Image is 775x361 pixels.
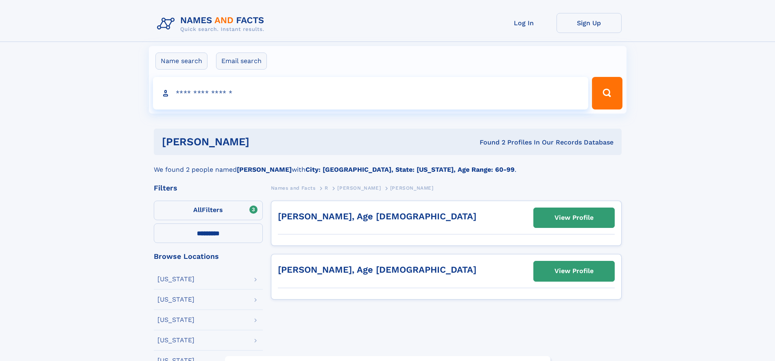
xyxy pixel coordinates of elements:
[491,13,557,33] a: Log In
[154,13,271,35] img: Logo Names and Facts
[154,253,263,260] div: Browse Locations
[557,13,622,33] a: Sign Up
[154,201,263,220] label: Filters
[193,206,202,214] span: All
[157,276,194,282] div: [US_STATE]
[155,53,207,70] label: Name search
[154,184,263,192] div: Filters
[271,183,316,193] a: Names and Facts
[153,77,589,109] input: search input
[157,317,194,323] div: [US_STATE]
[365,138,613,147] div: Found 2 Profiles In Our Records Database
[534,261,614,281] a: View Profile
[337,185,381,191] span: [PERSON_NAME]
[325,183,328,193] a: R
[237,166,292,173] b: [PERSON_NAME]
[216,53,267,70] label: Email search
[278,265,476,275] a: [PERSON_NAME], Age [DEMOGRAPHIC_DATA]
[592,77,622,109] button: Search Button
[278,211,476,221] a: [PERSON_NAME], Age [DEMOGRAPHIC_DATA]
[555,208,594,227] div: View Profile
[325,185,328,191] span: R
[390,185,434,191] span: [PERSON_NAME]
[337,183,381,193] a: [PERSON_NAME]
[162,137,365,147] h1: [PERSON_NAME]
[555,262,594,280] div: View Profile
[534,208,614,228] a: View Profile
[157,337,194,343] div: [US_STATE]
[157,296,194,303] div: [US_STATE]
[154,155,622,175] div: We found 2 people named with .
[306,166,515,173] b: City: [GEOGRAPHIC_DATA], State: [US_STATE], Age Range: 60-99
